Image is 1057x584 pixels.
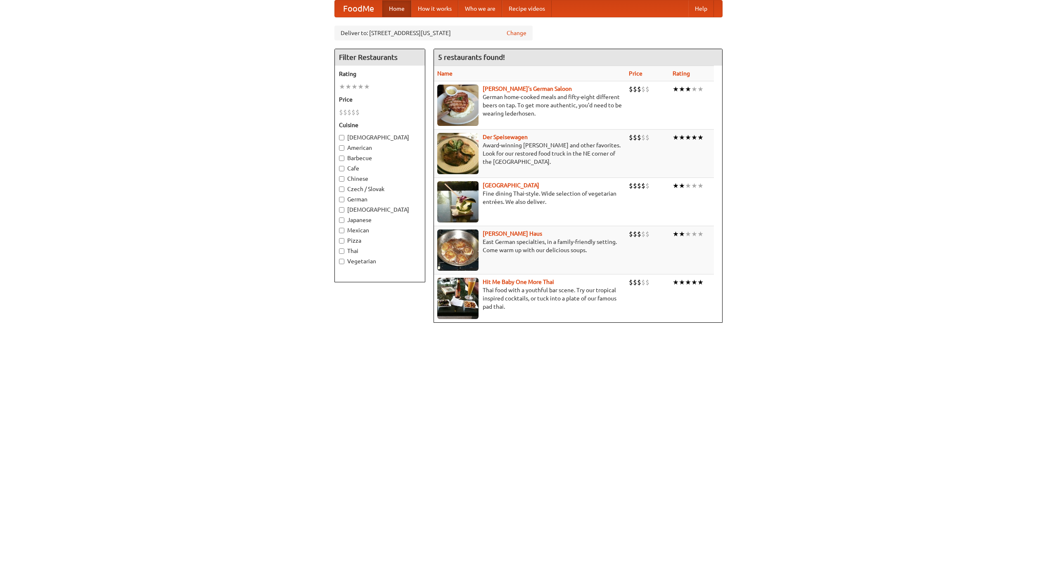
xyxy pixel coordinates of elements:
li: $ [641,85,645,94]
li: ★ [697,181,704,190]
li: ★ [679,85,685,94]
input: Japanese [339,218,344,223]
h5: Cuisine [339,121,421,129]
li: ★ [679,181,685,190]
li: $ [351,108,355,117]
label: Vegetarian [339,257,421,265]
label: [DEMOGRAPHIC_DATA] [339,133,421,142]
img: satay.jpg [437,181,479,222]
li: ★ [691,278,697,287]
li: ★ [673,133,679,142]
li: $ [637,229,641,239]
a: Home [382,0,411,17]
label: German [339,195,421,203]
a: Hit Me Baby One More Thai [483,279,554,285]
a: Price [629,70,642,77]
label: Chinese [339,175,421,183]
img: speisewagen.jpg [437,133,479,174]
li: ★ [685,229,691,239]
a: Help [688,0,714,17]
label: Cafe [339,164,421,173]
li: $ [629,133,633,142]
li: ★ [673,85,679,94]
li: ★ [679,133,685,142]
li: ★ [691,85,697,94]
li: ★ [685,181,691,190]
a: Name [437,70,453,77]
li: $ [637,133,641,142]
li: ★ [697,133,704,142]
li: ★ [679,229,685,239]
li: ★ [673,278,679,287]
li: ★ [673,181,679,190]
input: Czech / Slovak [339,187,344,192]
input: Vegetarian [339,259,344,264]
li: ★ [358,82,364,91]
p: East German specialties, in a family-friendly setting. Come warm up with our delicious soups. [437,238,622,254]
p: German home-cooked meals and fifty-eight different beers on tap. To get more authentic, you'd nee... [437,93,622,118]
b: Der Speisewagen [483,134,528,140]
p: Award-winning [PERSON_NAME] and other favorites. Look for our restored food truck in the NE corne... [437,141,622,166]
input: Cafe [339,166,344,171]
img: kohlhaus.jpg [437,229,479,271]
a: Recipe videos [502,0,552,17]
div: Deliver to: [STREET_ADDRESS][US_STATE] [334,26,533,40]
li: $ [633,133,637,142]
li: $ [641,181,645,190]
label: American [339,144,421,152]
li: ★ [364,82,370,91]
a: Change [507,29,526,37]
li: $ [347,108,351,117]
li: $ [633,85,637,94]
input: American [339,145,344,151]
ng-pluralize: 5 restaurants found! [438,53,505,61]
li: $ [641,133,645,142]
input: Thai [339,248,344,254]
h4: Filter Restaurants [335,49,425,66]
a: [PERSON_NAME]'s German Saloon [483,85,572,92]
p: Fine dining Thai-style. Wide selection of vegetarian entrées. We also deliver. [437,189,622,206]
li: ★ [685,133,691,142]
input: German [339,197,344,202]
li: $ [645,278,649,287]
li: $ [645,133,649,142]
li: ★ [351,82,358,91]
li: $ [629,229,633,239]
p: Thai food with a youthful bar scene. Try our tropical inspired cocktails, or tuck into a plate of... [437,286,622,311]
label: Japanese [339,216,421,224]
label: [DEMOGRAPHIC_DATA] [339,206,421,214]
label: Thai [339,247,421,255]
li: $ [629,181,633,190]
img: babythai.jpg [437,278,479,319]
h5: Price [339,95,421,104]
li: $ [645,229,649,239]
label: Mexican [339,226,421,234]
li: $ [343,108,347,117]
input: [DEMOGRAPHIC_DATA] [339,135,344,140]
li: ★ [339,82,345,91]
li: ★ [697,278,704,287]
li: ★ [679,278,685,287]
li: $ [637,181,641,190]
li: $ [645,181,649,190]
li: ★ [691,181,697,190]
h5: Rating [339,70,421,78]
li: $ [355,108,360,117]
li: $ [633,229,637,239]
b: [GEOGRAPHIC_DATA] [483,182,539,189]
li: ★ [685,85,691,94]
label: Czech / Slovak [339,185,421,193]
input: [DEMOGRAPHIC_DATA] [339,207,344,213]
li: ★ [691,229,697,239]
a: [PERSON_NAME] Haus [483,230,542,237]
a: Rating [673,70,690,77]
li: ★ [673,229,679,239]
label: Barbecue [339,154,421,162]
li: ★ [345,82,351,91]
li: $ [633,278,637,287]
input: Mexican [339,228,344,233]
input: Pizza [339,238,344,244]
